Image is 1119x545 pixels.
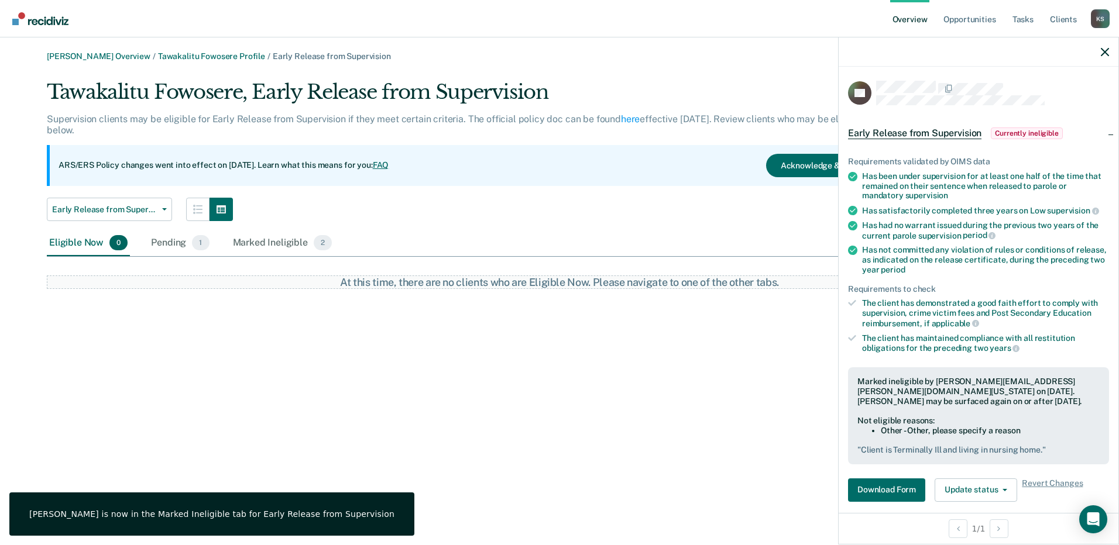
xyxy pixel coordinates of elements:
div: [PERSON_NAME] is now in the Marked Ineligible tab for Early Release from Supervision [29,509,394,519]
span: Revert Changes [1022,478,1083,502]
div: Eligible Now [47,230,130,256]
a: [PERSON_NAME] Overview [47,51,150,61]
li: Other - Other, please specify a reason [881,426,1100,436]
div: Has not committed any violation of rules or conditions of release, as indicated on the release ce... [862,245,1109,274]
div: Not eligible reasons: [857,416,1100,426]
pre: " Client is Terminally Ill and living in nursing home. " [857,445,1100,455]
span: applicable [932,319,979,328]
button: Profile dropdown button [1091,9,1110,28]
div: Open Intercom Messenger [1079,505,1107,533]
div: Marked Ineligible [231,230,335,256]
button: Next Opportunity [990,519,1008,538]
button: Acknowledge & Close [766,154,877,177]
span: period [963,230,996,240]
a: Navigate to form link [848,478,930,502]
span: Early Release from Supervision [273,51,391,61]
span: Early Release from Supervision [848,127,981,139]
button: Download Form [848,478,925,502]
div: Requirements to check [848,284,1109,294]
span: / [150,51,158,61]
div: Marked ineligible by [PERSON_NAME][EMAIL_ADDRESS][PERSON_NAME][DOMAIN_NAME][US_STATE] on [DATE]. ... [857,377,1100,406]
div: Has been under supervision for at least one half of the time that remained on their sentence when... [862,171,1109,201]
a: FAQ [373,160,389,170]
div: Requirements validated by OIMS data [848,157,1109,167]
a: Tawakalitu Fowosere Profile [158,51,265,61]
div: Early Release from SupervisionCurrently ineligible [839,115,1118,152]
p: Supervision clients may be eligible for Early Release from Supervision if they meet certain crite... [47,113,863,136]
div: The client has demonstrated a good faith effort to comply with supervision, crime victim fees and... [862,298,1109,328]
div: The client has maintained compliance with all restitution obligations for the preceding two [862,333,1109,353]
div: Has satisfactorily completed three years on Low [862,205,1109,216]
button: Previous Opportunity [949,519,967,538]
p: ARS/ERS Policy changes went into effect on [DATE]. Learn what this means for you: [59,160,389,171]
span: supervision [1047,206,1099,215]
div: Has had no warrant issued during the previous two years of the current parole supervision [862,220,1109,240]
span: 2 [314,235,332,250]
span: / [265,51,273,61]
span: 0 [109,235,128,250]
div: Pending [149,230,211,256]
div: At this time, there are no clients who are Eligible Now. Please navigate to one of the other tabs. [304,276,816,289]
span: years [990,343,1020,353]
span: Early Release from Supervision [52,205,157,215]
div: 1 / 1 [839,513,1118,544]
div: K S [1091,9,1110,28]
span: Currently ineligible [991,127,1063,139]
span: supervision [905,191,948,200]
div: Tawakalitu Fowosere, Early Release from Supervision [47,80,886,113]
button: Update status [935,478,1017,502]
img: Recidiviz [12,12,68,25]
span: 1 [192,235,209,250]
a: here [621,113,640,125]
span: period [881,265,905,274]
